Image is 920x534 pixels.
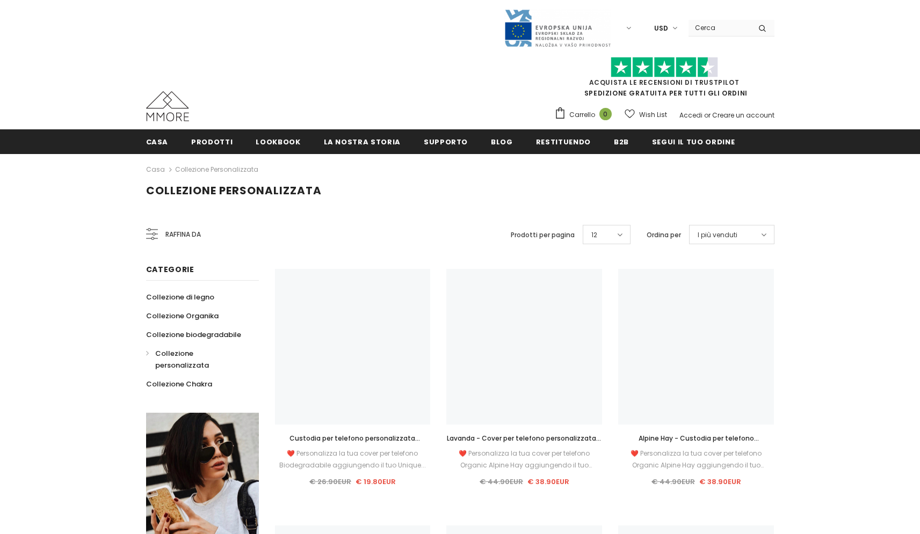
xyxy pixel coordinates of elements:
[446,433,602,444] a: Lavanda - Cover per telefono personalizzata - Regalo personalizzato
[536,129,591,153] a: Restituendo
[527,477,569,487] span: € 38.90EUR
[146,163,165,176] a: Casa
[679,111,702,120] a: Accedi
[614,137,629,147] span: B2B
[491,129,513,153] a: Blog
[480,477,523,487] span: € 44.90EUR
[146,183,322,198] span: Collezione personalizzata
[689,20,750,35] input: Search Site
[631,434,762,455] span: Alpine Hay - Custodia per telefono personalizzata - Regalo personalizzato
[618,433,774,444] a: Alpine Hay - Custodia per telefono personalizzata - Regalo personalizzato
[191,137,233,147] span: Prodotti
[536,137,591,147] span: Restituendo
[712,111,774,120] a: Creare un account
[554,107,617,123] a: Carrello 0
[146,288,214,306] a: Collezione di legno
[191,129,233,153] a: Prodotti
[639,109,667,120] span: Wish List
[256,129,300,153] a: Lookbook
[146,306,219,325] a: Collezione Organika
[704,111,711,120] span: or
[554,62,774,98] span: SPEDIZIONE GRATUITA PER TUTTI GLI ORDINI
[146,344,247,375] a: Collezione personalizzata
[611,57,718,78] img: Fidati di Pilot Stars
[569,109,595,120] span: Carrello
[146,129,169,153] a: Casa
[146,325,241,344] a: Collezione biodegradabile
[618,448,774,471] div: ❤️ Personalizza la tua cover per telefono Organic Alpine Hay aggiungendo il tuo Unique...
[146,292,214,302] span: Collezione di legno
[356,477,396,487] span: € 19.80EUR
[165,229,201,240] span: Raffina da
[651,477,695,487] span: € 44.90EUR
[324,129,401,153] a: La nostra storia
[146,330,241,340] span: Collezione biodegradabile
[146,91,189,121] img: Casi MMORE
[146,311,219,321] span: Collezione Organika
[256,137,300,147] span: Lookbook
[175,165,258,174] a: Collezione personalizzata
[424,129,468,153] a: supporto
[591,230,597,240] span: 12
[289,434,420,455] span: Custodia per telefono personalizzata biodegradabile - nera
[511,230,575,240] label: Prodotti per pagina
[614,129,629,153] a: B2B
[589,78,740,87] a: Acquista le recensioni di TrustPilot
[447,434,602,455] span: Lavanda - Cover per telefono personalizzata - Regalo personalizzato
[699,477,741,487] span: € 38.90EUR
[275,448,431,471] div: ❤️ Personalizza la tua cover per telefono Biodegradabile aggiungendo il tuo Unique...
[652,137,735,147] span: Segui il tuo ordine
[647,230,681,240] label: Ordina per
[599,108,612,120] span: 0
[424,137,468,147] span: supporto
[625,105,667,124] a: Wish List
[654,23,668,34] span: USD
[504,23,611,32] a: Javni Razpis
[698,230,737,240] span: I più venduti
[309,477,351,487] span: € 26.90EUR
[146,264,194,275] span: Categorie
[146,379,212,389] span: Collezione Chakra
[491,137,513,147] span: Blog
[155,348,209,370] span: Collezione personalizzata
[504,9,611,48] img: Javni Razpis
[652,129,735,153] a: Segui il tuo ordine
[446,448,602,471] div: ❤️ Personalizza la tua cover per telefono Organic Alpine Hay aggiungendo il tuo Unique...
[146,137,169,147] span: Casa
[146,375,212,393] a: Collezione Chakra
[275,433,431,444] a: Custodia per telefono personalizzata biodegradabile - nera
[324,137,401,147] span: La nostra storia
